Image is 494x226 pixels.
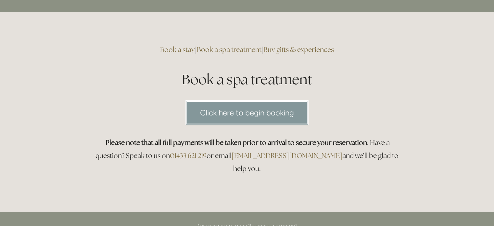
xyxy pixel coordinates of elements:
h3: | | [92,43,402,56]
a: [EMAIL_ADDRESS][DOMAIN_NAME] [232,151,342,160]
h3: . Have a question? Speak to us on or email and we’ll be glad to help you. [92,136,402,175]
a: 01433 621 219 [170,151,207,160]
h1: Book a spa treatment [92,70,402,89]
a: Book a spa treatment [197,45,261,54]
a: Buy gifts & experiences [263,45,334,54]
a: Click here to begin booking [185,100,309,125]
a: Book a stay [160,45,195,54]
strong: Please note that all full payments will be taken prior to arrival to secure your reservation [106,138,367,147]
